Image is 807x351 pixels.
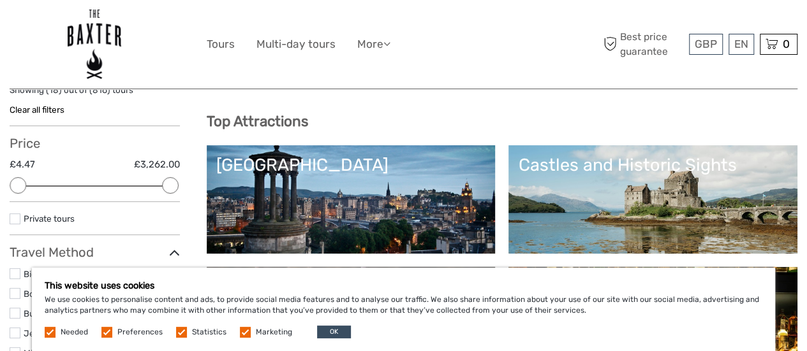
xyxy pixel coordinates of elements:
a: Bus [24,308,39,319]
a: Multi-day tours [256,35,336,54]
label: 18 [49,84,59,96]
b: Top Attractions [207,113,308,130]
a: [GEOGRAPHIC_DATA] [216,155,486,244]
label: Statistics [192,327,226,338]
h3: Travel Method [10,245,180,260]
a: Boat [24,289,42,299]
div: Showing ( ) out of ( ) tours [10,84,180,104]
label: 816 [93,84,107,96]
a: More [357,35,390,54]
a: Clear all filters [10,104,64,115]
button: OK [317,326,351,338]
span: 0 [781,38,792,50]
a: Tours [207,35,235,54]
label: £3,262.00 [134,158,180,171]
h5: This website uses cookies [45,280,762,291]
p: We're away right now. Please check back later! [18,22,144,32]
span: Best price guarantee [600,30,686,58]
div: [GEOGRAPHIC_DATA] [216,155,486,175]
a: Castles and Historic Sights [518,155,788,244]
div: EN [729,34,754,55]
label: Preferences [117,327,163,338]
a: Private tours [24,213,75,224]
h3: Price [10,136,180,151]
label: £4.47 [10,158,35,171]
div: Castles and Historic Sights [518,155,788,175]
span: GBP [695,38,717,50]
label: Marketing [256,327,292,338]
button: Open LiveChat chat widget [147,20,162,35]
img: 3013-eeab7bbd-6217-44ed-85b4-11cc87272961_logo_big.png [68,10,121,79]
a: Jeep / 4x4 [24,328,68,338]
a: Bicycle [24,269,52,279]
span: (28) [163,266,180,281]
div: We use cookies to personalise content and ads, to provide social media features and to analyse ou... [32,268,775,351]
label: Needed [61,327,88,338]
